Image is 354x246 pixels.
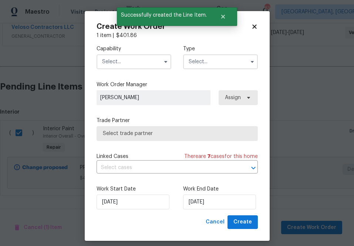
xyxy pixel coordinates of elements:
span: There are case s for this home [184,153,258,160]
span: Create [233,218,252,227]
label: Type [183,45,258,53]
input: Select... [97,54,171,69]
input: Select cases [97,162,237,173]
button: Show options [161,57,170,66]
span: Select trade partner [103,130,252,137]
span: Linked Cases [97,153,128,160]
button: Close [211,9,235,24]
h2: Create Work Order [97,23,251,30]
span: Successfully created the Line Item. [117,7,211,23]
span: $ 401.86 [116,33,137,38]
label: Capability [97,45,171,53]
span: [PERSON_NAME] [100,94,207,101]
span: Assign [225,94,241,101]
label: Work Order Manager [97,81,258,88]
label: Trade Partner [97,117,258,124]
span: Cancel [206,218,225,227]
input: M/D/YYYY [97,195,169,209]
input: M/D/YYYY [183,195,256,209]
button: Cancel [203,215,227,229]
button: Show options [248,57,257,66]
button: Open [248,163,259,173]
label: Work Start Date [97,185,171,193]
label: Work End Date [183,185,258,193]
span: 7 [208,154,210,159]
button: Create [227,215,258,229]
input: Select... [183,54,258,69]
div: 1 item | [97,32,258,39]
